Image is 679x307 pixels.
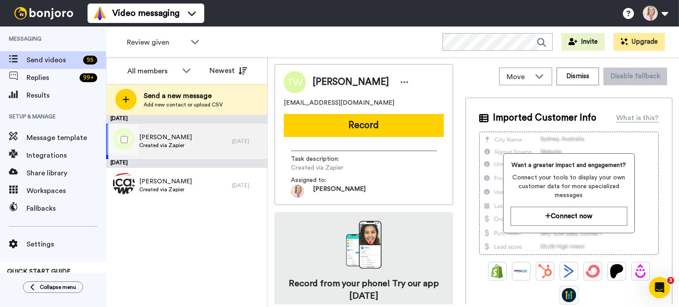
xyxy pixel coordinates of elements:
[14,23,21,30] img: website_grey.svg
[34,52,79,58] div: Domain Overview
[232,182,263,189] div: [DATE]
[614,33,665,51] button: Upgrade
[27,150,106,161] span: Integrations
[507,72,530,82] span: Move
[139,133,192,142] span: [PERSON_NAME]
[284,71,306,93] img: Image of Toni Wellhausen Wellhausen
[346,221,381,269] img: download
[23,281,83,293] button: Collapse menu
[27,72,76,83] span: Replies
[284,99,394,107] span: [EMAIL_ADDRESS][DOMAIN_NAME]
[493,111,596,125] span: Imported Customer Info
[586,264,600,278] img: ConvertKit
[112,7,179,19] span: Video messaging
[511,161,627,170] span: Want a greater impact and engagement?
[557,68,599,85] button: Dismiss
[511,173,627,200] span: Connect your tools to display your own customer data for more specialized messages
[144,101,223,108] span: Add new contact or upload CSV
[139,142,192,149] span: Created via Zapier
[313,76,389,89] span: [PERSON_NAME]
[291,163,375,172] span: Created via Zapier
[98,52,149,58] div: Keywords by Traffic
[24,51,31,58] img: tab_domain_overview_orange.svg
[27,133,106,143] span: Message template
[490,264,504,278] img: Shopify
[649,277,670,298] iframe: Intercom live chat
[106,115,267,124] div: [DATE]
[313,185,366,198] span: [PERSON_NAME]
[667,277,674,284] span: 3
[88,51,95,58] img: tab_keywords_by_traffic_grey.svg
[616,113,659,123] div: What is this?
[561,33,605,51] button: Invite
[511,207,627,226] button: Connect now
[633,264,648,278] img: Drip
[27,203,106,214] span: Fallbacks
[203,62,254,80] button: Newest
[538,264,552,278] img: Hubspot
[25,14,43,21] div: v 4.0.25
[603,68,667,85] button: Disable fallback
[291,185,304,198] img: 36332abc-720e-4467-8b9e-22af4a6fe9c0-1676034223.jpg
[27,168,106,178] span: Share library
[14,14,21,21] img: logo_orange.svg
[40,284,76,291] span: Collapse menu
[27,239,106,250] span: Settings
[232,138,263,145] div: [DATE]
[106,159,267,168] div: [DATE]
[284,114,444,137] button: Record
[27,186,106,196] span: Workspaces
[27,90,106,101] span: Results
[562,264,576,278] img: ActiveCampaign
[562,288,576,302] img: GoHighLevel
[514,264,528,278] img: Ontraport
[283,277,444,302] h4: Record from your phone! Try our app [DATE]
[11,7,77,19] img: bj-logo-header-white.svg
[127,66,178,76] div: All members
[80,73,97,82] div: 99 +
[139,177,192,186] span: [PERSON_NAME]
[113,172,135,194] img: e77809f3-4d67-4959-b1da-e39b2dec4dbd.png
[27,55,80,65] span: Send videos
[93,6,107,20] img: vm-color.svg
[23,23,97,30] div: Domain: [DOMAIN_NAME]
[610,264,624,278] img: Patreon
[291,176,353,185] span: Assigned to:
[291,155,353,163] span: Task description :
[144,91,223,101] span: Send a new message
[7,269,71,275] span: QUICK START GUIDE
[83,56,97,64] div: 95
[127,37,186,48] span: Review given
[139,186,192,193] span: Created via Zapier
